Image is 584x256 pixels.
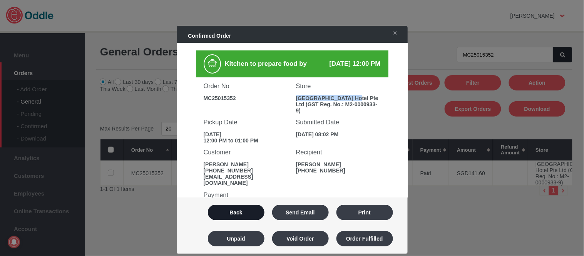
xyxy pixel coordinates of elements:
button: Unpaid [208,231,264,246]
div: [EMAIL_ADDRESS][DOMAIN_NAME] [204,174,288,186]
button: Send Email [272,205,329,220]
div: 12:00 PM to 01:00 PM [204,137,288,144]
div: Kitchen to prepare food by [221,54,321,74]
h3: Payment [204,191,381,199]
button: Back [208,205,264,220]
div: [GEOGRAPHIC_DATA] Hotel Pte Ltd (GST Reg. No.: M2-0000933-9) [296,95,381,114]
div: [PERSON_NAME] [296,161,381,167]
div: [PHONE_NUMBER] [204,167,288,174]
h3: Store [296,82,381,90]
div: [DATE] [204,131,288,137]
a: ✕ [385,26,402,40]
div: [DATE] 12:00 PM [321,60,381,68]
button: Void Order [272,231,329,246]
div: MC25015352 [204,95,288,101]
div: [PERSON_NAME] [204,161,288,167]
h3: Submitted Date [296,119,381,126]
button: Print [336,205,393,220]
h3: Customer [204,149,288,156]
div: [PHONE_NUMBER] [296,167,381,174]
h3: Order No [204,82,288,90]
img: cooking.png [206,57,218,69]
button: Order Fulfilled [336,231,393,246]
h3: Pickup Date [204,119,288,126]
div: [DATE] 08:02 PM [296,131,381,137]
h3: Recipient [296,149,381,156]
div: Confirmed Order [181,29,382,43]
